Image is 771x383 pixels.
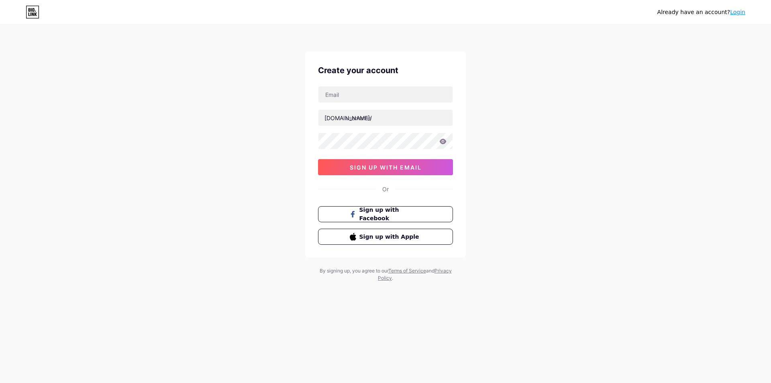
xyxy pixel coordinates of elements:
button: sign up with email [318,159,453,175]
div: By signing up, you agree to our and . [317,267,454,282]
input: username [318,110,453,126]
div: Create your account [318,64,453,76]
button: Sign up with Facebook [318,206,453,222]
span: Sign up with Apple [359,233,422,241]
span: sign up with email [350,164,422,171]
button: Sign up with Apple [318,229,453,245]
div: Already have an account? [657,8,745,16]
a: Login [730,9,745,15]
span: Sign up with Facebook [359,206,422,223]
input: Email [318,86,453,102]
div: Or [382,185,389,193]
a: Terms of Service [388,268,426,274]
div: [DOMAIN_NAME]/ [324,114,372,122]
